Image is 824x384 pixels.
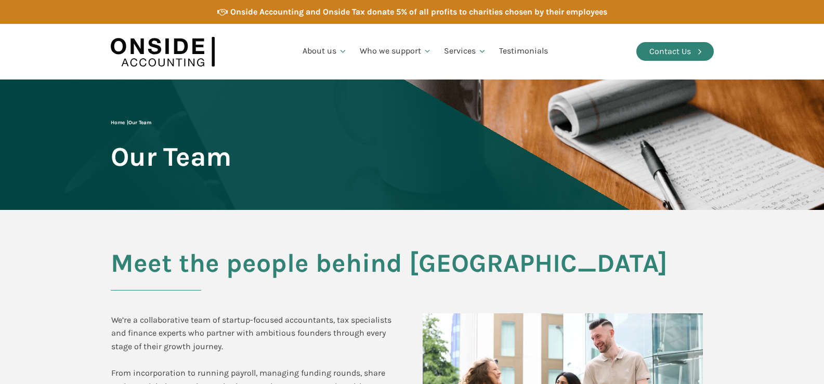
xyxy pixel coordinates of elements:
[649,45,691,58] div: Contact Us
[111,120,125,126] a: Home
[230,5,607,19] div: Onside Accounting and Onside Tax donate 5% of all profits to charities chosen by their employees
[354,34,438,69] a: Who we support
[111,142,231,171] span: Our Team
[438,34,493,69] a: Services
[111,249,714,290] h2: Meet the people behind [GEOGRAPHIC_DATA]
[636,42,714,61] a: Contact Us
[111,32,215,72] img: Onside Accounting
[493,34,554,69] a: Testimonials
[111,120,151,126] span: |
[128,120,151,126] span: Our Team
[296,34,354,69] a: About us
